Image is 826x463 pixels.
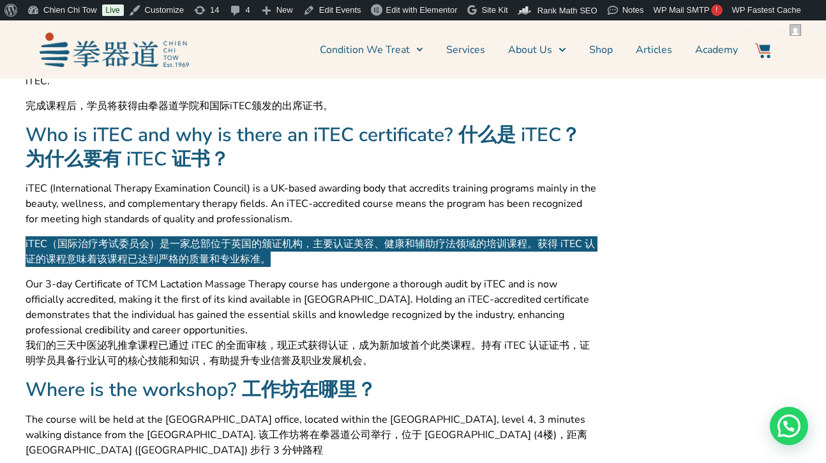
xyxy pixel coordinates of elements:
a: Shop [589,34,613,66]
img: Website Icon-03 [755,43,770,58]
a: Academy [695,34,738,66]
a: Live [102,4,124,16]
a: Howdy, [701,20,806,41]
span: 我们的三天中医泌乳推拿课程已通过 iTEC 的全面审核，现正式获得认证，成为新加坡首个此类课程。持有 iTEC 认证证书，证明学员具备行业认可的核心技能和知识，有助提升专业信誉及职业发展机会。 [26,338,596,368]
span: Our 3-day Certificate of TCM Lactation Massage Therapy course has undergone a thorough audit by i... [26,277,596,338]
span: iTEC（国际治疗考试委员会）是一家总部位于英国的颁证机构，主要认证美容、健康和辅助疗法领域的培训课程。获得 iTEC 认证的课程意味着该课程已达到严格的质量和专业标准。 [26,236,596,267]
span: 完成课程后，学员将获得由拳器道学院和国际iTEC颁发的出席证书。 [26,98,333,114]
span: Site Kit [482,5,508,15]
div: Need help? WhatsApp contact [770,407,808,445]
span: Rank Math SEO [537,6,597,15]
span: Edit with Elementor [386,5,458,15]
a: Services [446,34,485,66]
span: iTEC (International Therapy Examination Council) is a UK-based awarding body that accredits train... [26,181,596,227]
span: ! [711,4,723,16]
span: Chien Chi Tow [732,26,786,35]
a: Articles [636,34,672,66]
a: Condition We Treat [320,34,423,66]
nav: Menu [195,34,738,66]
span: The course will be held at the [GEOGRAPHIC_DATA] office, located within the [GEOGRAPHIC_DATA], le... [26,412,596,458]
h2: Who is iTEC and why is there an iTEC certificate? 什么是 iTEC？为什么要有 iTEC 证书？ [26,123,596,171]
h2: Where is the workshop? 工作坊在哪里？ [26,378,596,402]
a: About Us [508,34,566,66]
